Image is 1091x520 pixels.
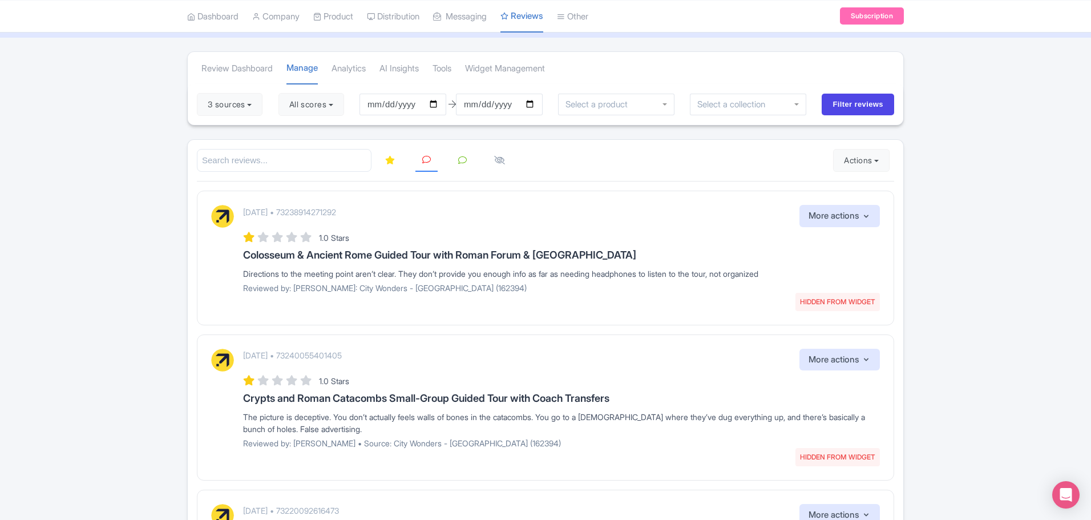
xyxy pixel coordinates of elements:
[187,1,239,32] a: Dashboard
[243,393,880,404] h3: Crypts and Roman Catacombs Small-Group Guided Tour with Coach Transfers
[332,53,366,84] a: Analytics
[799,349,880,371] button: More actions
[278,93,344,116] button: All scores
[197,149,371,172] input: Search reviews...
[557,1,588,32] a: Other
[1052,481,1080,509] div: Open Intercom Messenger
[795,293,880,311] span: HIDDEN FROM WIDGET
[319,233,349,243] span: 1.0 Stars
[243,282,880,294] p: Reviewed by: [PERSON_NAME]: City Wonders - [GEOGRAPHIC_DATA] (162394)
[319,376,349,386] span: 1.0 Stars
[433,53,451,84] a: Tools
[243,249,880,261] h3: Colosseum & Ancient Rome Guided Tour with Roman Forum & [GEOGRAPHIC_DATA]
[201,53,273,84] a: Review Dashboard
[379,53,419,84] a: AI Insights
[367,1,419,32] a: Distribution
[465,53,545,84] a: Widget Management
[822,94,894,115] input: Filter reviews
[243,268,880,280] div: Directions to the meeting point aren’t clear. They don’t provide you enough info as far as needin...
[243,437,880,449] p: Reviewed by: [PERSON_NAME] • Source: City Wonders - [GEOGRAPHIC_DATA] (162394)
[286,53,318,85] a: Manage
[799,205,880,227] button: More actions
[833,149,890,172] button: Actions
[433,1,487,32] a: Messaging
[565,99,634,110] input: Select a product
[243,206,336,218] p: [DATE] • 73238914271292
[840,7,904,25] a: Subscription
[252,1,300,32] a: Company
[313,1,353,32] a: Product
[243,411,880,435] div: The picture is deceptive. You don’t actually feels walls of bones in the catacombs. You go to a [...
[697,99,773,110] input: Select a collection
[243,349,342,361] p: [DATE] • 73240055401405
[197,93,262,116] button: 3 sources
[211,205,234,228] img: Expedia Logo
[795,448,880,466] span: HIDDEN FROM WIDGET
[243,505,339,517] p: [DATE] • 73220092616473
[211,349,234,372] img: Expedia Logo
